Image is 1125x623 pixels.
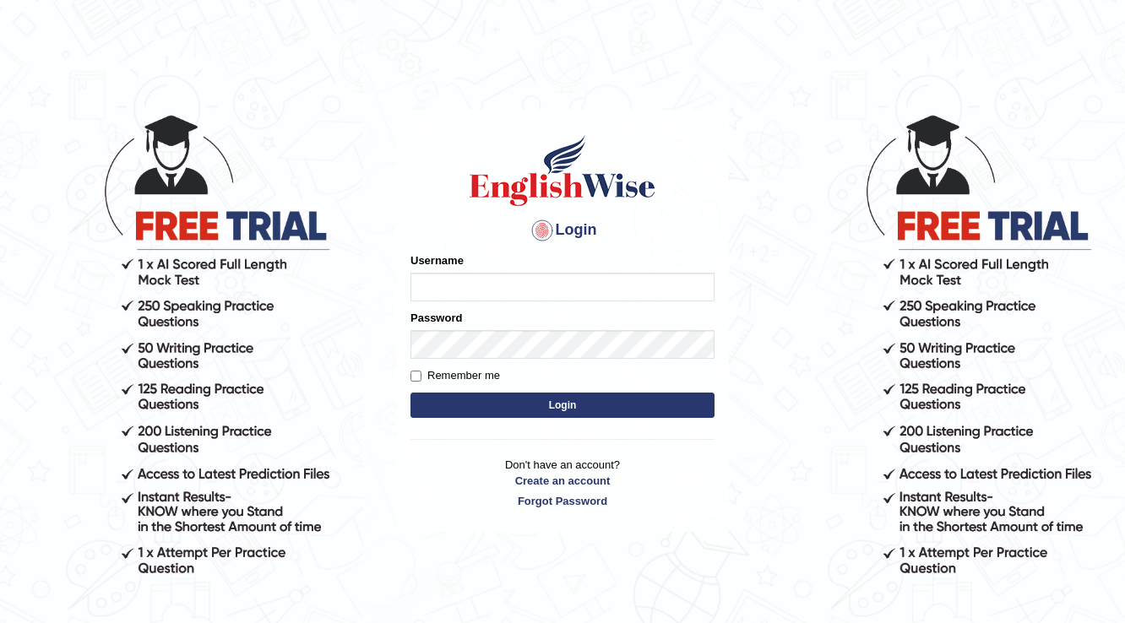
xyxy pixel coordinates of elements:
label: Password [410,310,462,326]
h4: Login [410,217,715,244]
label: Username [410,252,464,268]
img: Logo of English Wise sign in for intelligent practice with AI [466,133,659,209]
button: Login [410,393,715,418]
label: Remember me [410,367,500,384]
a: Forgot Password [410,493,715,509]
a: Create an account [410,473,715,489]
p: Don't have an account? [410,457,715,509]
input: Remember me [410,371,421,382]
